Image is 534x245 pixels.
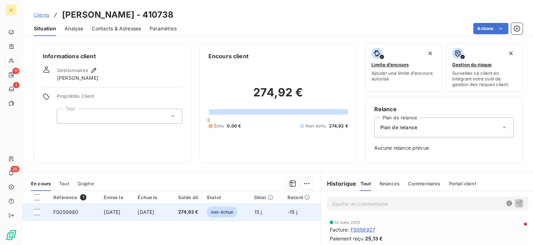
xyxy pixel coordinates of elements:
[227,123,241,129] span: 0,00 €
[34,25,56,32] span: Situation
[365,43,442,92] button: Limite d’encoursAjouter une limite d’encours autorisé
[330,226,349,233] span: Facture :
[452,62,492,67] span: Gestion du risque
[380,181,400,186] span: Relances
[11,166,19,172] span: 20
[53,194,95,201] div: Référence
[374,144,514,151] span: Aucune relance prévue
[208,85,348,107] h2: 274,92 €
[330,235,364,242] span: Paiement reçu
[63,113,68,119] input: Ajouter une valeur
[207,117,210,123] span: 0
[371,70,436,82] span: Ajouter une limite d’encours autorisé
[78,181,94,186] span: Graphe
[321,179,357,188] h6: Historique
[150,25,177,32] span: Paramètres
[172,209,198,216] span: 274,92 €
[6,4,17,16] div: LI
[12,68,19,74] span: 11
[446,43,523,92] button: Gestion du risqueSurveiller ce client en intégrant votre outil de gestion des risques client.
[371,62,409,67] span: Limite d’encours
[104,209,121,215] span: [DATE]
[6,229,17,241] img: Logo LeanPay
[449,181,476,186] span: Portail client
[408,181,441,186] span: Commentaires
[59,181,69,186] span: Tout
[57,74,98,82] span: [PERSON_NAME]
[329,123,348,129] span: 274,92 €
[31,181,51,186] span: En cours
[510,221,527,238] iframe: Intercom live chat
[351,226,375,233] span: FS058927
[287,209,297,215] span: -15 j
[380,124,417,131] span: Plan de relance
[138,209,154,215] span: [DATE]
[306,123,326,129] span: Non-échu
[452,70,517,87] span: Surveiller ce client en intégrant votre outil de gestion des risques client.
[287,195,317,200] div: Retard
[57,93,182,103] span: Propriétés Client
[92,25,141,32] span: Contacts & Adresses
[360,181,371,186] span: Tout
[65,25,83,32] span: Analyse
[335,220,361,225] span: 12 mars 2025
[214,123,224,129] span: Échu
[365,235,383,242] span: 25,13 €
[57,67,88,73] span: Gestionnaires
[254,195,279,200] div: Délai
[13,82,19,88] span: 1
[374,105,514,113] h6: Relance
[254,209,262,215] span: 15 j
[172,195,198,200] div: Solde dû
[473,23,509,34] button: Actions
[43,52,182,60] h6: Informations client
[34,11,49,18] a: Clients
[62,8,174,21] h3: [PERSON_NAME] - 410738
[208,52,249,60] h6: Encours client
[207,195,246,200] div: Statut
[138,195,164,200] div: Échue le
[34,12,49,18] span: Clients
[207,207,237,217] span: non-échue
[80,194,86,201] span: 1
[53,209,78,215] span: FS059980
[104,195,129,200] div: Émise le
